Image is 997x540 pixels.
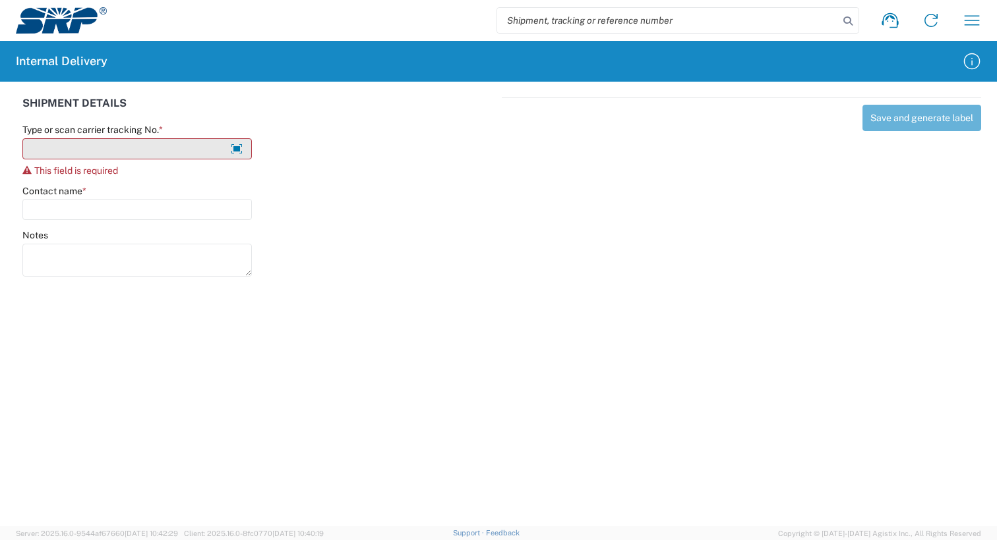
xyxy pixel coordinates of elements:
label: Notes [22,229,48,241]
span: This field is required [34,165,118,176]
h2: Internal Delivery [16,53,107,69]
span: Client: 2025.16.0-8fc0770 [184,529,324,537]
span: Copyright © [DATE]-[DATE] Agistix Inc., All Rights Reserved [778,527,981,539]
input: Shipment, tracking or reference number [497,8,839,33]
img: srp [16,7,107,34]
a: Feedback [486,529,520,537]
label: Type or scan carrier tracking No. [22,124,163,136]
div: SHIPMENT DETAILS [22,97,495,124]
span: [DATE] 10:42:29 [125,529,178,537]
span: Server: 2025.16.0-9544af67660 [16,529,178,537]
span: [DATE] 10:40:19 [272,529,324,537]
a: Support [453,529,486,537]
label: Contact name [22,185,86,197]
